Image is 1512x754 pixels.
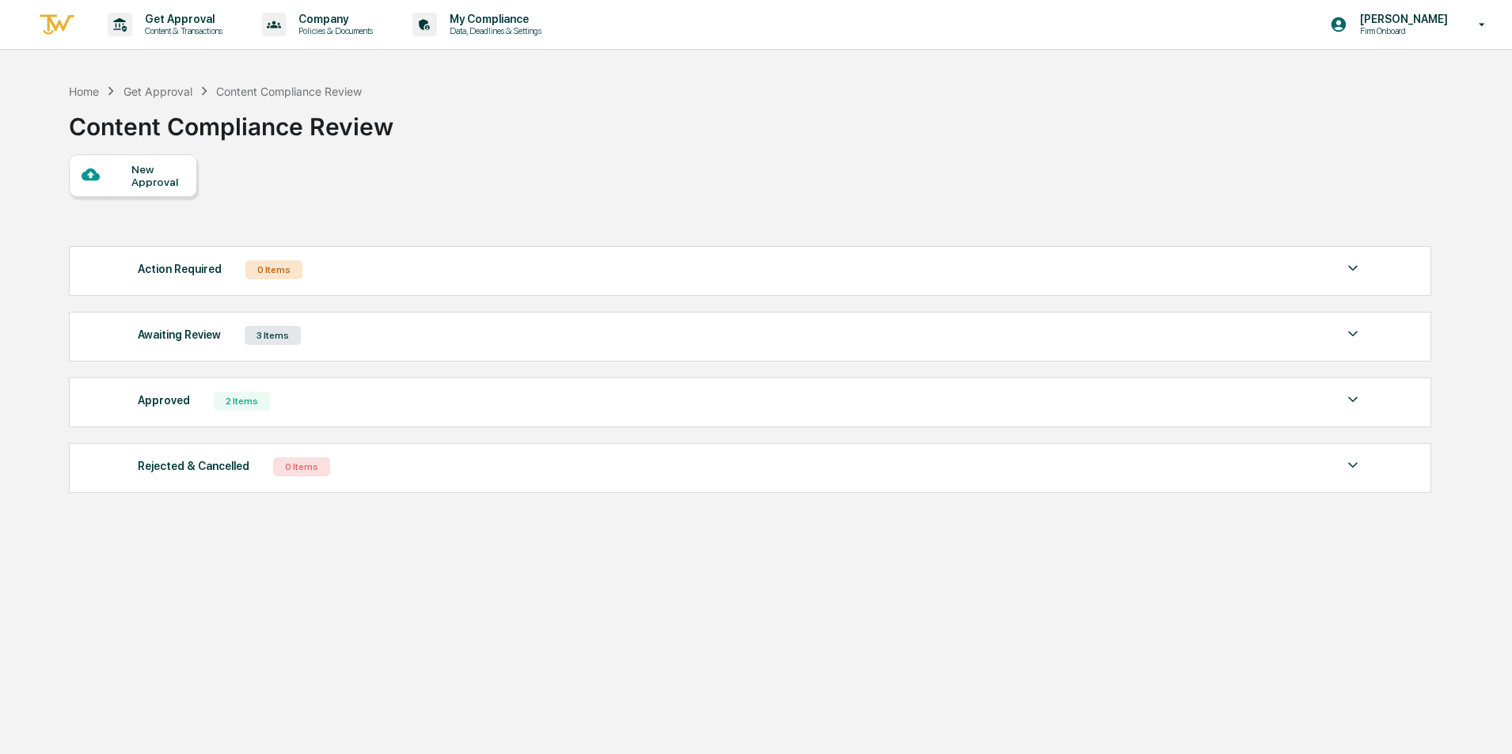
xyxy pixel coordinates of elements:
p: Content & Transactions [132,25,230,36]
iframe: Open customer support [1461,702,1504,745]
div: Approved [138,390,190,411]
img: caret [1343,456,1362,475]
div: 3 Items [245,326,301,345]
div: Home [69,85,99,98]
div: Awaiting Review [138,324,221,345]
img: caret [1343,390,1362,409]
div: 0 Items [245,260,302,279]
img: logo [38,12,76,38]
p: My Compliance [437,13,549,25]
div: Content Compliance Review [216,85,362,98]
p: [PERSON_NAME] [1347,13,1456,25]
div: 2 Items [214,392,270,411]
img: caret [1343,324,1362,343]
p: Policies & Documents [286,25,381,36]
div: Get Approval [123,85,192,98]
div: 0 Items [273,457,330,476]
div: Action Required [138,259,222,279]
p: Firm Onboard [1347,25,1456,36]
p: Get Approval [132,13,230,25]
p: Company [286,13,381,25]
img: caret [1343,259,1362,278]
div: Rejected & Cancelled [138,456,249,476]
div: Content Compliance Review [69,100,393,141]
p: Data, Deadlines & Settings [437,25,549,36]
div: New Approval [131,163,184,188]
